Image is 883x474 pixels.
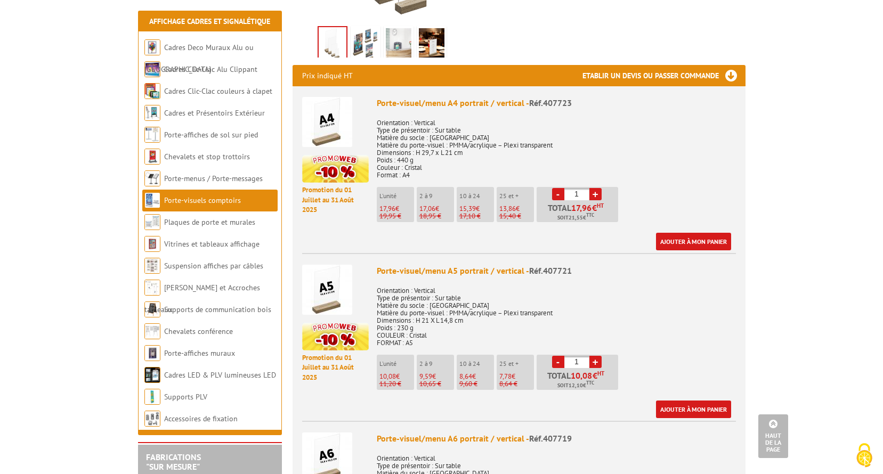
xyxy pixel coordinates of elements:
[589,356,602,368] a: +
[499,205,534,213] p: €
[386,28,411,61] img: porte_visuel_a7_portrait_vertical_407717_situation.jpg
[379,205,414,213] p: €
[656,401,731,418] a: Ajouter à mon panier
[144,214,160,230] img: Plaques de porte et murales
[319,27,346,60] img: supports_porte_visuel_bois_portrait_vertical_407723_vide.jpg
[593,371,597,380] span: €
[379,192,414,200] p: L'unité
[552,188,564,200] a: -
[144,127,160,143] img: Porte-affiches de sol sur pied
[302,265,352,315] img: Porte-visuel/menu A5 portrait / vertical
[353,28,378,61] img: porte_visuel_portrait_vertical_407723_21_19_17.jpg
[459,373,494,380] p: €
[377,265,736,277] div: Porte-visuel/menu A5 portrait / vertical -
[144,345,160,361] img: Porte-affiches muraux
[377,432,736,445] div: Porte-visuel/menu A6 portrait / vertical -
[529,433,572,444] span: Réf.407719
[164,414,238,423] a: Accessoires de fixation
[459,192,494,200] p: 10 à 24
[569,381,583,390] span: 12,10
[499,213,534,220] p: 15,40 €
[302,155,369,183] img: promotion
[164,348,235,358] a: Porte-affiches muraux
[592,203,597,212] span: €
[557,214,594,222] span: Soit €
[302,323,369,350] img: promotion
[164,152,250,161] a: Chevalets et stop trottoirs
[571,371,593,380] span: 10,08
[146,452,201,472] a: FABRICATIONS"Sur Mesure"
[164,195,241,205] a: Porte-visuels comptoirs
[499,372,512,381] span: 7,78
[552,356,564,368] a: -
[379,360,414,367] p: L'unité
[459,213,494,220] p: 17,10 €
[586,380,594,386] sup: TTC
[302,65,353,86] p: Prix indiqué HT
[302,185,369,215] p: Promotion du 01 Juillet au 31 Août 2025
[164,261,263,271] a: Suspension affiches par câbles
[144,367,160,383] img: Cadres LED & PLV lumineuses LED
[419,372,432,381] span: 9,59
[419,373,454,380] p: €
[597,202,604,209] sup: HT
[144,323,160,339] img: Chevalets conférence
[499,373,534,380] p: €
[539,371,618,390] p: Total
[499,204,516,213] span: 13,86
[144,411,160,427] img: Accessoires de fixation
[656,233,731,250] a: Ajouter à mon panier
[144,149,160,165] img: Chevalets et stop trottoirs
[419,360,454,367] p: 2 à 9
[144,192,160,208] img: Porte-visuels comptoirs
[459,205,494,213] p: €
[459,372,472,381] span: 8,64
[379,373,414,380] p: €
[459,360,494,367] p: 10 à 24
[419,204,435,213] span: 17,06
[144,83,160,99] img: Cadres Clic-Clac couleurs à clapet
[144,389,160,405] img: Supports PLV
[569,214,583,222] span: 21,55
[597,370,604,377] sup: HT
[499,380,534,388] p: 8,64 €
[164,86,272,96] a: Cadres Clic-Clac couleurs à clapet
[499,192,534,200] p: 25 et +
[379,213,414,220] p: 19,95 €
[144,43,254,74] a: Cadres Deco Muraux Alu ou [GEOGRAPHIC_DATA]
[539,203,618,222] p: Total
[377,97,736,109] div: Porte-visuel/menu A4 portrait / vertical -
[164,392,207,402] a: Supports PLV
[164,64,257,74] a: Cadres Clic-Clac Alu Clippant
[144,236,160,252] img: Vitrines et tableaux affichage
[149,17,270,26] a: Affichage Cadres et Signalétique
[379,204,395,213] span: 17,96
[164,217,255,227] a: Plaques de porte et murales
[144,170,160,186] img: Porte-menus / Porte-messages
[377,280,736,347] p: Orientation : Vertical Type de présentoir : Sur table Matière du socle : [GEOGRAPHIC_DATA] Matièr...
[758,414,788,458] a: Haut de la page
[144,258,160,274] img: Suspension affiches par câbles
[582,65,746,86] h3: Etablir un devis ou passer commande
[379,380,414,388] p: 11,20 €
[302,97,352,147] img: Porte-visuel/menu A4 portrait / vertical
[419,213,454,220] p: 18,95 €
[419,380,454,388] p: 10,65 €
[459,380,494,388] p: 9,60 €
[589,188,602,200] a: +
[144,39,160,55] img: Cadres Deco Muraux Alu ou Bois
[851,442,878,469] img: Cookies (fenêtre modale)
[459,204,476,213] span: 15,39
[419,205,454,213] p: €
[571,203,592,212] span: 17,96
[164,305,271,314] a: Supports de communication bois
[144,280,160,296] img: Cimaises et Accroches tableaux
[586,212,594,218] sup: TTC
[419,192,454,200] p: 2 à 9
[377,112,736,179] p: Orientation : Vertical Type de présentoir : Sur table Matière du socle : [GEOGRAPHIC_DATA] Matièr...
[164,326,233,336] a: Chevalets conférence
[164,108,265,118] a: Cadres et Présentoirs Extérieur
[302,353,369,383] p: Promotion du 01 Juillet au 31 Août 2025
[144,105,160,121] img: Cadres et Présentoirs Extérieur
[144,283,260,314] a: [PERSON_NAME] et Accroches tableaux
